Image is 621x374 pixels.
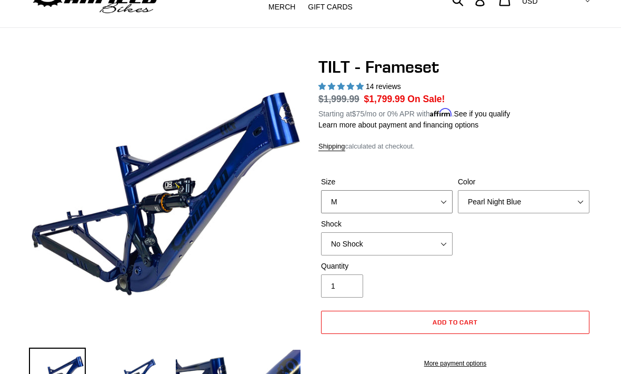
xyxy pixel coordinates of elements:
span: $75 [352,110,364,119]
s: $1,999.99 [318,94,359,105]
a: GIFT CARDS [303,1,358,15]
label: Color [458,177,589,188]
div: calculated at checkout. [318,142,592,152]
h1: TILT - Frameset [318,57,592,77]
a: See if you qualify - Learn more about Affirm Financing (opens in modal) [454,110,510,119]
p: Starting at /mo or 0% APR with . [318,106,510,120]
span: Add to cart [433,319,478,327]
a: Learn more about payment and financing options [318,121,478,130]
span: On Sale! [407,93,445,106]
a: More payment options [321,359,589,369]
span: MERCH [268,3,295,12]
a: Shipping [318,143,345,152]
span: GIFT CARDS [308,3,353,12]
button: Add to cart [321,311,589,334]
label: Size [321,177,453,188]
label: Shock [321,219,453,230]
span: 5.00 stars [318,83,366,91]
span: $1,799.99 [364,94,405,105]
a: MERCH [263,1,301,15]
label: Quantity [321,261,453,272]
span: 14 reviews [366,83,401,91]
span: Affirm [430,109,452,117]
